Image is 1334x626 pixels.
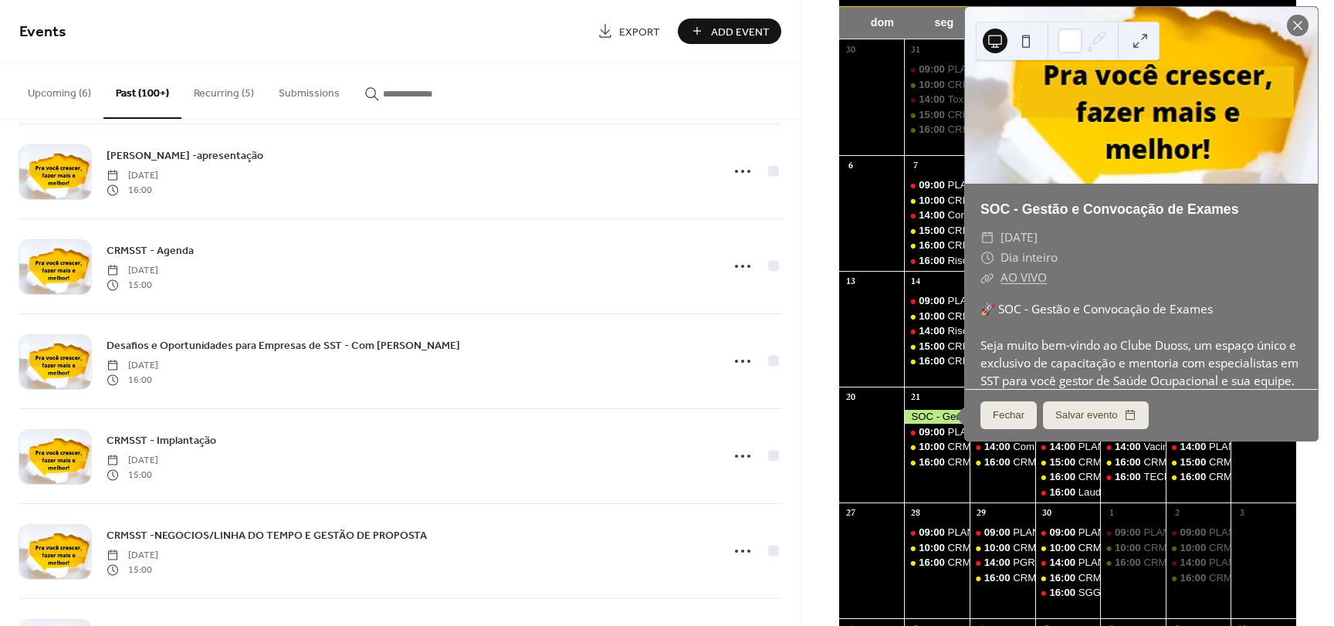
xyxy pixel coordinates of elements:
span: Dia inteiro [1000,248,1058,268]
span: 14:00 [1115,440,1143,454]
div: CRMSST - PLANTÃO CRM [948,123,1073,137]
div: PLANTÃO suporte [1166,440,1231,454]
a: Add Event [678,19,781,44]
div: TECHMAG - apresentação [1143,470,1265,484]
span: [DATE] [107,169,158,183]
span: 10:00 [1049,541,1078,555]
div: CRMSST - PLANTÃO CRM [904,541,970,555]
div: PLANTÃO suporte [948,526,1032,540]
div: PLANTÃO suporte [1035,526,1101,540]
span: CRMSST -NEGOCIOS/LINHA DO TEMPO E GESTÃO DE PROPOSTA [107,528,427,544]
span: 16:00 [1115,455,1143,469]
span: 16:00 [1115,470,1143,484]
span: 16:00 [919,123,947,137]
span: 15:00 [919,340,947,354]
div: CRMSST - Cadastro/Proposta [948,224,1085,238]
div: CRMSST - PLANTÃO CRM [1035,470,1101,484]
span: 09:00 [919,294,947,308]
div: PLANTÃO suporte [1078,440,1163,454]
div: CRMSST - Implantação [1035,455,1101,469]
a: AO VIVO [1000,269,1047,286]
a: CRMSST - Implantação [107,431,216,449]
div: SGG - apresentação Software [1078,586,1215,600]
span: 10:00 [919,78,947,92]
div: PLANTÃO suporte [1143,526,1227,540]
div: Vacina - gestão [1143,440,1214,454]
div: CRMSST - Cadastro/Proposta [904,224,970,238]
div: PLANTÃO suporte [1078,556,1163,570]
span: 16:00 [984,455,1013,469]
div: CRMSST - PLANTÃO CRM [904,194,970,208]
div: Riscos/ riscos Exames [904,324,970,338]
div: dom [852,7,913,39]
div: PLANTÃO suporte [904,425,970,439]
div: SGG - apresentação Software [1035,586,1101,600]
div: PLANTÃO suporte [904,526,970,540]
span: 14:00 [984,556,1013,570]
div: 21 [909,391,923,404]
span: 16:00 [1049,470,1078,484]
div: 1 [1105,507,1119,520]
div: CRMSST - PLANTÃO CRM [948,455,1073,469]
span: 16:00 [919,455,947,469]
div: CRMSST - PLANTÃO CRM [1209,541,1334,555]
div: PLANTÃO suporte [948,294,1032,308]
div: CRMSST - PLANTÃO CRM [948,78,1073,92]
div: CRMSST - PLANTÃO CRM [1078,571,1204,585]
a: CRMSST -NEGOCIOS/LINHA DO TEMPO E GESTÃO DE PROPOSTA [107,526,427,544]
div: Toxicologico [904,93,970,107]
div: PLANTÃO suporte [904,178,970,192]
div: PLANTÃO suporte [948,425,1032,439]
div: CRMSST - PLANTÃO CRM [1100,556,1166,570]
div: Riscos/ riscos Exames [948,324,1051,338]
div: Riscos Psicossociais - As implicações para a medicina Ocupacional - Dr Ricardo Pacheco [904,254,970,268]
a: Export [586,19,672,44]
button: Recurring (5) [181,63,266,117]
div: CRMSST - PLANTÃO CRM [948,354,1073,368]
span: 16:00 [984,571,1013,585]
div: Laudo Rápido [1035,486,1101,499]
span: 10:00 [919,310,947,323]
span: Desafios e Oportunidades para Empresas de SST - Com [PERSON_NAME] [107,338,460,354]
div: PLANTÃO suporte [970,526,1035,540]
button: Fechar [980,401,1037,429]
span: 16:00 [1049,571,1078,585]
span: 10:00 [919,541,947,555]
div: 2 [1170,507,1183,520]
span: 16:00 [107,183,158,197]
div: SOC - Gestão e Convocação de Exames [904,410,970,424]
div: CRMSST - PLANTÃO CRM [1209,571,1334,585]
div: Vacina - gestão [1100,440,1166,454]
span: 09:00 [919,526,947,540]
div: CRMSST - Implantação [904,340,970,354]
div: 30 [1040,507,1053,520]
span: 10:00 [1180,541,1209,555]
button: Salvar evento [1043,401,1149,429]
div: CRMSST - PLANTÃO CRM [904,78,970,92]
span: 14:00 [919,324,947,338]
span: 09:00 [1180,526,1209,540]
div: Toxicologico [948,93,1004,107]
span: 14:00 [984,440,1013,454]
div: 31 [909,44,923,57]
div: CRMSST - PLANTÃO CRM [1100,455,1166,469]
div: 14 [909,276,923,289]
div: CRMSST - PLANTÃO CRM [904,239,970,252]
span: 16:00 [107,373,158,387]
span: 10:00 [919,440,947,454]
span: 16:00 [1049,486,1078,499]
div: CRMSST - PROPOSTAS = Modelos / envio / gestão [1166,455,1231,469]
span: 14:00 [919,93,947,107]
span: 15:00 [107,278,158,292]
span: 15:00 [919,224,947,238]
div: CRMSST - PLANTÃO CRM [904,123,970,137]
div: Combate a incêndio - Sistema [970,440,1035,454]
div: CRMSST - PLANTÃO CRM [1035,541,1101,555]
div: CRMSST - PLANTÃO CRM [1143,455,1268,469]
span: Add Event [711,24,770,40]
span: 14:00 [1180,556,1209,570]
div: PLANTÃO suporte [1078,526,1163,540]
div: TECHMAG - apresentação [1100,470,1166,484]
div: CRMSST - PLANTÃO CRM [948,440,1073,454]
div: CRMSST - Gestão de Negócios - Vendedor [904,108,970,122]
